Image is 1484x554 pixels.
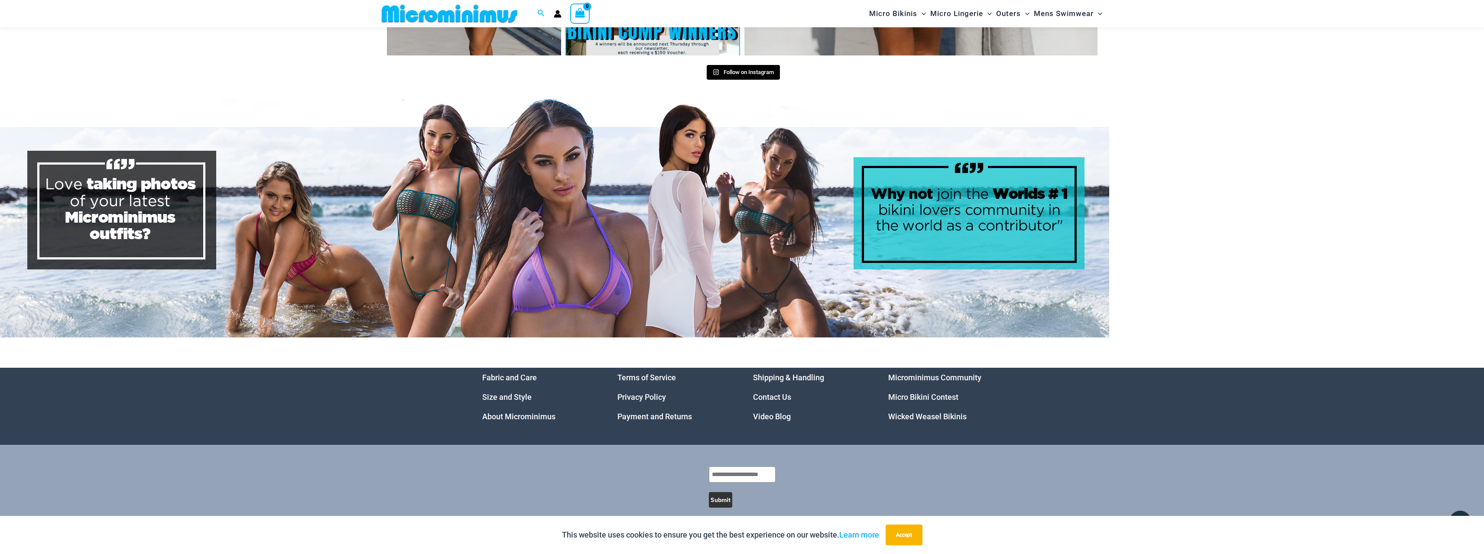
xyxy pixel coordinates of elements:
a: Micro BikinisMenu ToggleMenu Toggle [867,3,928,25]
nav: Menu [617,368,731,426]
a: Search icon link [537,8,545,19]
a: Micro LingerieMenu ToggleMenu Toggle [928,3,994,25]
img: MM SHOP LOGO FLAT [378,4,521,23]
a: Contact Us [753,392,791,402]
a: Wicked Weasel Bikinis [888,412,967,421]
span: Menu Toggle [1021,3,1029,25]
button: Accept [886,525,922,545]
aside: Footer Widget 2 [617,368,731,426]
span: Mens Swimwear [1034,3,1094,25]
span: Menu Toggle [1094,3,1102,25]
a: Microminimus Community [888,373,981,382]
a: Terms of Service [617,373,676,382]
nav: Site Navigation [866,1,1106,26]
nav: Menu [888,368,1002,426]
a: Video Blog [753,412,791,421]
a: Account icon link [554,10,562,18]
aside: Footer Widget 4 [888,368,1002,426]
a: Shipping & Handling [753,373,824,382]
nav: Menu [482,368,596,426]
a: Micro Bikini Contest [888,392,958,402]
a: OutersMenu ToggleMenu Toggle [994,3,1032,25]
nav: Menu [753,368,867,426]
a: About Microminimus [482,412,555,421]
aside: Footer Widget 3 [753,368,867,426]
a: View Shopping Cart, empty [570,3,590,23]
a: Size and Style [482,392,532,402]
a: Instagram Follow on Instagram [707,65,780,80]
a: Learn more [839,530,879,539]
span: Outers [996,3,1021,25]
span: Menu Toggle [983,3,992,25]
aside: Footer Widget 1 [482,368,596,426]
button: Submit [709,492,732,508]
span: Menu Toggle [917,3,926,25]
a: Privacy Policy [617,392,666,402]
a: Mens SwimwearMenu ToggleMenu Toggle [1032,3,1104,25]
span: Micro Lingerie [930,3,983,25]
span: Follow on Instagram [724,69,774,75]
a: Fabric and Care [482,373,537,382]
span: Micro Bikinis [869,3,917,25]
p: This website uses cookies to ensure you get the best experience on our website. [562,528,879,541]
svg: Instagram [713,69,719,75]
a: Payment and Returns [617,412,692,421]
